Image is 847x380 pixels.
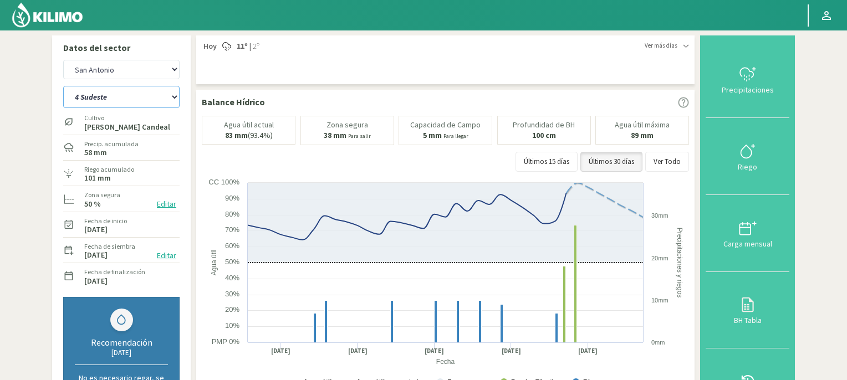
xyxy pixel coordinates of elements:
p: Capacidad de Campo [410,121,481,129]
text: Fecha [436,358,455,366]
button: Riego [706,118,789,195]
button: Últimos 15 días [516,152,578,172]
text: 40% [225,274,239,282]
div: Riego [709,163,786,171]
text: [DATE] [271,347,290,355]
div: Precipitaciones [709,86,786,94]
button: Ver Todo [645,152,689,172]
div: BH Tabla [709,316,786,324]
text: 80% [225,210,239,218]
text: 70% [225,225,239,234]
label: Riego acumulado [84,165,134,174]
p: Agua útil actual [224,121,274,129]
b: 5 mm [423,130,442,140]
text: 30mm [651,212,669,219]
p: Datos del sector [63,41,180,54]
img: Kilimo [11,2,84,28]
small: Para llegar [443,132,468,140]
button: Editar [154,198,180,210]
p: Balance Hídrico [202,95,265,109]
text: Precipitaciones y riegos [676,227,683,297]
text: 50% [225,258,239,266]
text: [DATE] [425,347,444,355]
b: 89 mm [631,130,654,140]
b: 83 mm [225,130,248,140]
div: Carga mensual [709,240,786,248]
b: 100 cm [532,130,556,140]
small: Para salir [348,132,371,140]
text: [DATE] [348,347,368,355]
p: Zona segura [326,121,368,129]
label: 101 mm [84,174,111,182]
text: [DATE] [502,347,521,355]
label: Cultivo [84,113,170,123]
button: Últimos 30 días [580,152,642,172]
text: 90% [225,194,239,202]
text: 0mm [651,339,665,346]
button: Carga mensual [706,195,789,272]
div: [DATE] [75,348,168,357]
label: 58 mm [84,149,107,156]
text: 10mm [651,297,669,304]
label: Precip. acumulada [84,139,139,149]
label: 50 % [84,201,101,208]
label: Zona segura [84,190,120,200]
span: Ver más días [645,41,677,50]
span: 2º [251,41,259,52]
label: [DATE] [84,226,108,233]
button: BH Tabla [706,272,789,349]
label: [DATE] [84,251,108,259]
text: 10% [225,321,239,330]
label: [DATE] [84,278,108,285]
label: Fecha de finalización [84,267,145,277]
text: 20% [225,305,239,314]
text: 20mm [651,255,669,261]
p: Agua útil máxima [615,121,670,129]
text: [DATE] [578,347,598,355]
button: Precipitaciones [706,41,789,118]
label: Fecha de siembra [84,242,135,251]
label: [PERSON_NAME] Candeal [84,124,170,131]
p: (93.4%) [225,131,273,140]
p: Profundidad de BH [513,121,575,129]
span: Hoy [202,41,217,52]
span: | [249,41,251,52]
text: CC 100% [208,178,239,186]
b: 38 mm [324,130,346,140]
text: 30% [225,290,239,298]
text: 60% [225,242,239,250]
button: Editar [154,249,180,262]
text: PMP 0% [212,337,240,346]
label: Fecha de inicio [84,216,127,226]
strong: 11º [237,41,248,51]
div: Recomendación [75,337,168,348]
text: Agua útil [210,249,218,275]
